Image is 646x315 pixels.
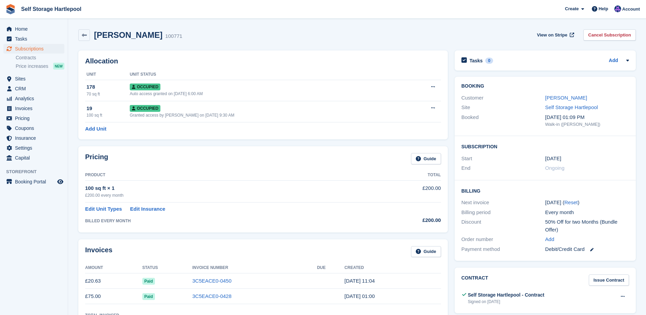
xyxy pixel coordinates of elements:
td: £75.00 [85,289,142,304]
th: Total [374,170,441,181]
a: Reset [564,199,578,205]
div: Self Storage Hartlepool - Contract [468,291,545,299]
div: Auto access granted on [DATE] 6:00 AM [130,91,404,97]
a: Guide [411,153,441,164]
div: £200.00 [374,216,441,224]
a: Add Unit [85,125,106,133]
th: Status [142,262,192,273]
th: Created [345,262,441,273]
span: Ongoing [545,165,565,171]
a: Edit Unit Types [85,205,122,213]
div: Granted access by [PERSON_NAME] on [DATE] 9:30 AM [130,112,404,118]
th: Invoice Number [192,262,317,273]
div: Debit/Credit Card [545,245,629,253]
th: Amount [85,262,142,273]
span: View on Stripe [537,32,567,39]
a: menu [3,74,64,84]
th: Unit Status [130,69,404,80]
a: menu [3,123,64,133]
a: menu [3,44,64,54]
h2: Booking [461,84,629,89]
span: CRM [15,84,56,93]
a: menu [3,24,64,34]
th: Product [85,170,374,181]
th: Due [317,262,345,273]
h2: Billing [461,187,629,194]
a: Issue Contract [589,274,629,286]
span: Sites [15,74,56,84]
div: 100 sq ft × 1 [85,184,374,192]
span: Subscriptions [15,44,56,54]
span: Settings [15,143,56,153]
div: 178 [86,83,130,91]
div: End [461,164,545,172]
span: Create [565,5,579,12]
span: Paid [142,278,155,285]
div: 100 sq ft [86,112,130,118]
h2: Allocation [85,57,441,65]
span: Help [599,5,608,12]
a: [PERSON_NAME] [545,95,587,101]
a: Price increases NEW [16,62,64,70]
a: menu [3,104,64,113]
div: £200.00 every month [85,192,374,198]
img: stora-icon-8386f47178a22dfd0bd8f6a31ec36ba5ce8667c1dd55bd0f319d3a0aa187defe.svg [5,4,16,14]
h2: Invoices [85,246,112,257]
a: Self Storage Hartlepool [18,3,84,15]
a: Contracts [16,55,64,61]
time: 2025-08-13 00:00:00 UTC [545,155,561,163]
a: menu [3,84,64,93]
div: Next invoice [461,199,545,207]
a: menu [3,177,64,186]
span: Invoices [15,104,56,113]
div: Payment method [461,245,545,253]
div: Every month [545,209,629,216]
a: menu [3,94,64,103]
div: 50% Off for two Months (Bundle Offer) [545,218,629,234]
span: Occupied [130,105,160,112]
a: Guide [411,246,441,257]
h2: Tasks [470,58,483,64]
h2: [PERSON_NAME] [94,30,162,40]
th: Unit [85,69,130,80]
span: Pricing [15,114,56,123]
span: Occupied [130,84,160,90]
span: Storefront [6,168,68,175]
a: menu [3,133,64,143]
a: menu [3,143,64,153]
a: Edit Insurance [130,205,165,213]
div: Booked [461,114,545,128]
a: Preview store [56,178,64,186]
time: 2025-08-13 00:00:43 UTC [345,293,375,299]
span: Coupons [15,123,56,133]
div: 70 sq ft [86,91,130,97]
div: 19 [86,105,130,112]
h2: Pricing [85,153,108,164]
a: Self Storage Hartlepool [545,104,598,110]
a: Cancel Subscription [583,29,636,41]
span: Analytics [15,94,56,103]
img: Sean Wood [614,5,621,12]
div: [DATE] ( ) [545,199,629,207]
div: 0 [485,58,493,64]
div: Walk-in ([PERSON_NAME]) [545,121,629,128]
a: View on Stripe [534,29,576,41]
a: Add [545,236,554,243]
a: 3C5EACE0-0428 [192,293,232,299]
span: Price increases [16,63,48,70]
div: Discount [461,218,545,234]
a: Add [609,57,618,65]
div: NEW [53,63,64,70]
span: Insurance [15,133,56,143]
div: Site [461,104,545,111]
a: menu [3,114,64,123]
div: Start [461,155,545,163]
span: Tasks [15,34,56,44]
span: Capital [15,153,56,163]
span: Account [622,6,640,13]
div: 100771 [165,32,182,40]
td: £20.63 [85,273,142,289]
a: menu [3,34,64,44]
h2: Subscription [461,143,629,150]
h2: Contract [461,274,488,286]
